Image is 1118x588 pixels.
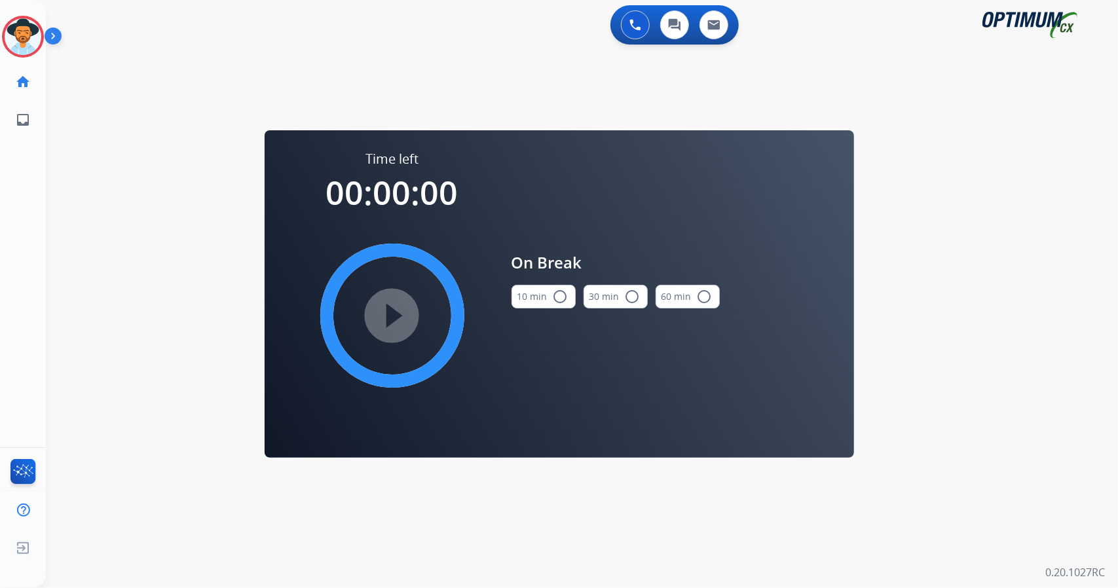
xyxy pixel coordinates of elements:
[512,285,576,308] button: 10 min
[656,285,720,308] button: 60 min
[5,18,41,55] img: avatar
[1045,564,1105,580] p: 0.20.1027RC
[365,150,419,168] span: Time left
[625,289,641,304] mat-icon: radio_button_unchecked
[553,289,568,304] mat-icon: radio_button_unchecked
[584,285,648,308] button: 30 min
[15,74,31,90] mat-icon: home
[326,170,458,215] span: 00:00:00
[512,251,720,274] span: On Break
[15,112,31,128] mat-icon: inbox
[697,289,713,304] mat-icon: radio_button_unchecked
